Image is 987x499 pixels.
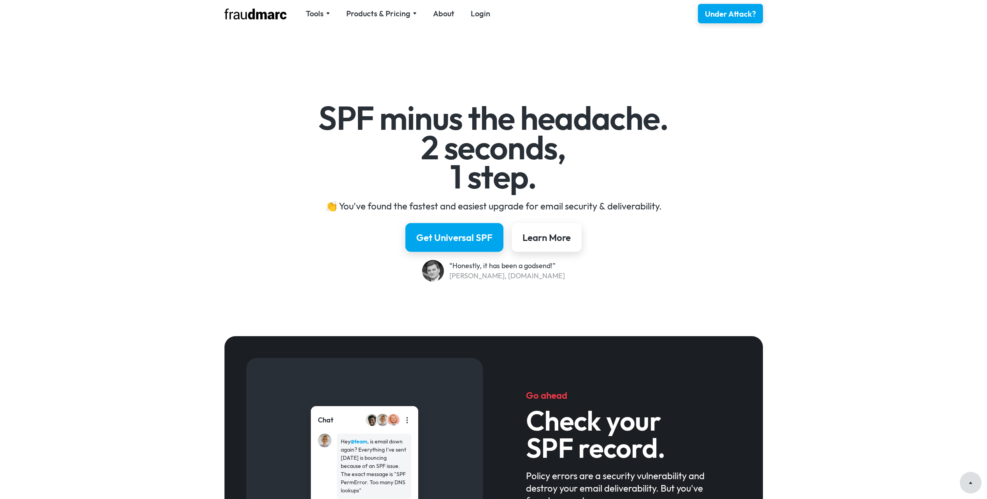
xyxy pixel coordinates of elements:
[341,438,407,495] div: Hey , is email down again? Everything I've sent [DATE] is bouncing because of an SPF issue. The e...
[306,8,330,19] div: Tools
[512,223,582,252] a: Learn More
[268,200,719,212] div: 👏 You've found the fastest and easiest upgrade for email security & deliverability.
[522,231,571,244] div: Learn More
[526,389,719,401] h5: Go ahead
[433,8,454,19] a: About
[449,271,565,281] div: [PERSON_NAME], [DOMAIN_NAME]
[268,103,719,192] h1: SPF minus the headache. 2 seconds, 1 step.
[449,261,565,271] div: “Honestly, it has been a godsend!”
[405,223,503,252] a: Get Universal SPF
[526,407,719,461] h3: Check your SPF record.
[318,415,333,425] div: Chat
[346,8,410,19] div: Products & Pricing
[346,8,417,19] div: Products & Pricing
[416,231,493,244] div: Get Universal SPF
[351,438,367,445] strong: @team
[698,4,763,23] a: Under Attack?
[306,8,324,19] div: Tools
[471,8,490,19] a: Login
[705,9,756,19] div: Under Attack?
